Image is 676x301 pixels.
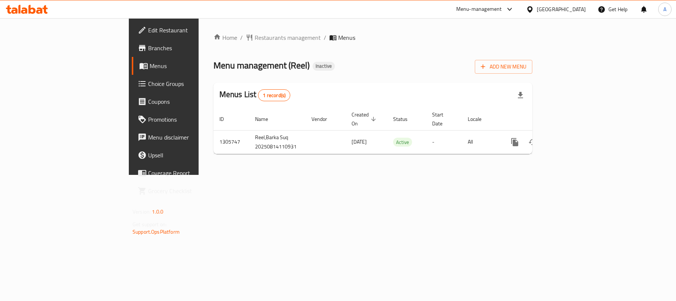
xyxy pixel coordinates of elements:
td: Reel,Barka Suq 20250814110931 [249,130,306,154]
a: Menus [132,57,242,75]
span: Created On [352,110,378,128]
a: Coupons [132,93,242,111]
a: Upsell [132,146,242,164]
div: [GEOGRAPHIC_DATA] [537,5,586,13]
nav: breadcrumb [213,33,532,42]
th: Actions [500,108,583,131]
a: Promotions [132,111,242,128]
a: Grocery Checklist [132,182,242,200]
a: Support.OpsPlatform [133,227,180,237]
span: Name [255,115,278,124]
span: Branches [148,44,236,52]
span: Coverage Report [148,169,236,177]
span: Menus [150,61,236,70]
span: Choice Groups [148,79,236,88]
span: Start Date [432,110,453,128]
span: 1 record(s) [258,92,290,99]
span: [DATE] [352,137,367,147]
table: enhanced table [213,108,583,154]
li: / [324,33,326,42]
div: Export file [512,86,529,104]
span: Grocery Checklist [148,186,236,195]
span: Active [393,138,412,147]
span: 1.0.0 [152,207,163,217]
button: more [506,133,524,151]
span: A [663,5,666,13]
span: Version: [133,207,151,217]
a: Menu disclaimer [132,128,242,146]
span: Get support on: [133,220,167,229]
div: Active [393,138,412,147]
a: Restaurants management [246,33,321,42]
span: Upsell [148,151,236,160]
button: Change Status [524,133,542,151]
span: Inactive [313,63,335,69]
div: Menu-management [456,5,502,14]
a: Choice Groups [132,75,242,93]
span: Coupons [148,97,236,106]
span: Menus [338,33,355,42]
span: Add New Menu [481,62,526,71]
button: Add New Menu [475,60,532,74]
a: Coverage Report [132,164,242,182]
td: All [462,130,500,154]
a: Branches [132,39,242,57]
a: Edit Restaurant [132,21,242,39]
span: ID [219,115,234,124]
span: Status [393,115,417,124]
div: Inactive [313,62,335,71]
span: Menu management ( Reel ) [213,57,310,74]
td: - [426,130,462,154]
span: Edit Restaurant [148,26,236,35]
div: Total records count [258,89,290,101]
span: Restaurants management [255,33,321,42]
h2: Menus List [219,89,290,101]
span: Menu disclaimer [148,133,236,142]
span: Promotions [148,115,236,124]
span: Locale [468,115,491,124]
span: Vendor [311,115,337,124]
